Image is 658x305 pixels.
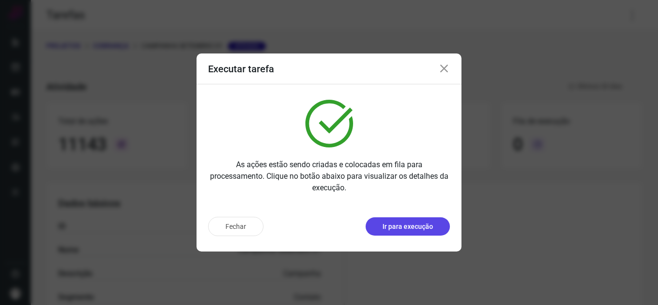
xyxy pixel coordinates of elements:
h3: Executar tarefa [208,63,274,75]
button: Fechar [208,217,263,236]
button: Ir para execução [366,217,450,236]
p: As ações estão sendo criadas e colocadas em fila para processamento. Clique no botão abaixo para ... [208,159,450,194]
p: Ir para execução [382,222,433,232]
img: verified.svg [305,100,353,147]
